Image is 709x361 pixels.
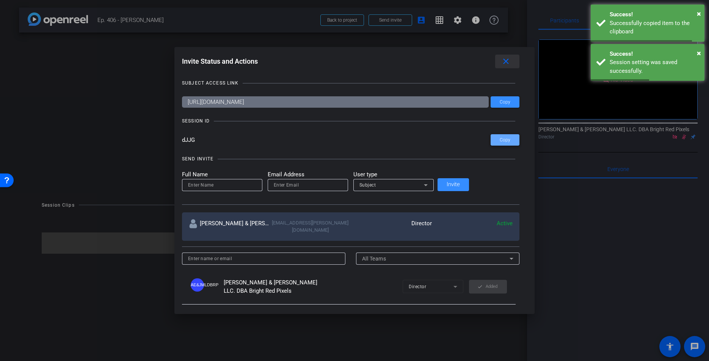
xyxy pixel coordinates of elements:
span: × [697,49,701,58]
span: × [697,9,701,18]
span: Active [497,220,513,227]
input: Enter Email [274,180,342,190]
span: Copy [500,99,510,105]
mat-label: Email Address [268,170,348,179]
mat-icon: close [501,57,511,66]
openreel-title-line: SUBJECT ACCESS LINK [182,79,519,87]
div: AE&JMLDBRP [191,278,204,292]
div: Success! [610,50,699,58]
openreel-title-line: SEND INVITE [182,155,519,163]
div: Director [351,219,432,234]
div: [EMAIL_ADDRESS][PERSON_NAME][DOMAIN_NAME] [270,219,351,234]
input: Enter Name [188,180,256,190]
div: Success! [610,10,699,19]
input: Enter name or email [188,254,339,263]
div: SEND INVITE [182,155,213,163]
div: SUBJECT ACCESS LINK [182,79,238,87]
ngx-avatar: Adam Elend & Jeff Marks LLC. DBA Bright Red Pixels [191,278,222,292]
span: [PERSON_NAME] & [PERSON_NAME] LLC. DBA Bright Red Pixels [224,279,317,295]
span: Copy [500,137,510,143]
span: All Teams [362,256,386,262]
span: Subject [359,182,376,188]
button: Close [697,8,701,19]
button: Copy [491,96,519,108]
openreel-title-line: SESSION ID [182,117,519,125]
button: Copy [491,134,519,146]
div: Session setting was saved successfully. [610,58,699,75]
mat-label: User type [353,170,434,179]
div: SESSION ID [182,117,210,125]
div: [PERSON_NAME] & [PERSON_NAME] LLC. DBA Bright Red Pixels [189,219,270,234]
div: Successfully copied item to the clipboard [610,19,699,36]
mat-label: Full Name [182,170,262,179]
div: Invite Status and Actions [182,55,519,68]
button: Close [697,47,701,59]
